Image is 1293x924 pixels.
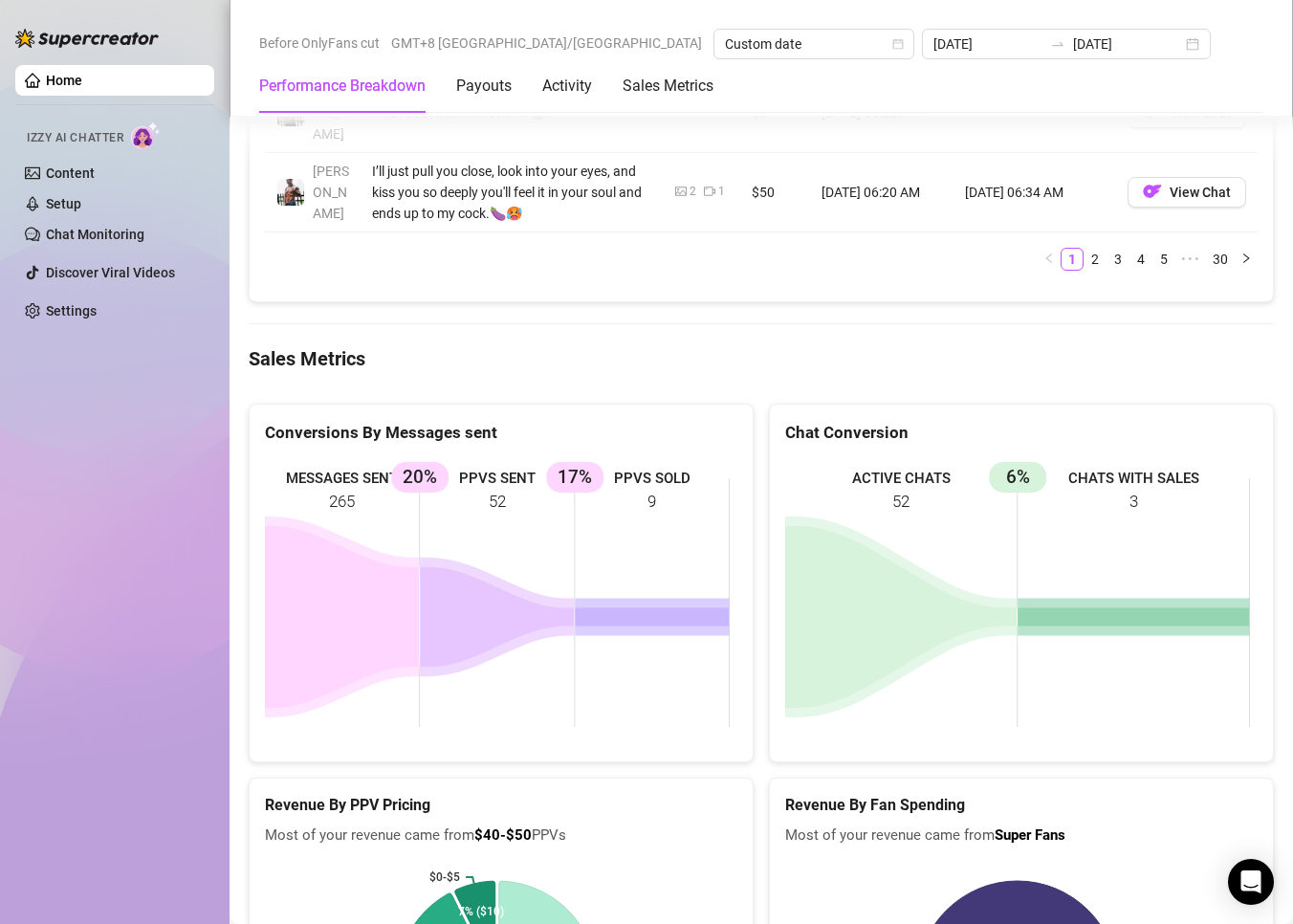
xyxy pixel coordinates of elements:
[259,29,380,57] span: Before OnlyFans cut
[265,794,737,817] h5: Revenue By PPV Pricing
[690,183,696,201] div: 2
[892,38,904,50] span: calendar
[1084,248,1107,271] li: 2
[623,75,713,98] div: Sales Metrics
[1228,859,1274,905] div: Open Intercom Messenger
[1061,248,1084,271] li: 1
[46,303,97,319] a: Settings
[313,164,349,221] span: [PERSON_NAME]
[313,84,349,142] span: [PERSON_NAME]
[1129,248,1152,271] li: 4
[1235,248,1258,271] button: right
[704,186,715,197] span: video-camera
[1038,248,1061,271] li: Previous Page
[542,75,592,98] div: Activity
[933,33,1042,55] input: Start date
[1073,33,1182,55] input: End date
[277,179,304,206] img: JUSTIN
[1143,182,1162,201] img: OF
[265,420,737,446] div: Conversions By Messages sent
[1175,248,1206,271] span: •••
[46,265,175,280] a: Discover Viral Videos
[1050,36,1065,52] span: swap-right
[1153,249,1174,270] a: 5
[46,73,82,88] a: Home
[995,826,1065,844] b: Super Fans
[1170,185,1231,200] span: View Chat
[1175,248,1206,271] li: Next 5 Pages
[1050,36,1065,52] span: to
[474,826,532,844] b: $40-$50
[46,227,144,242] a: Chat Monitoring
[785,825,1258,847] span: Most of your revenue came from
[1152,248,1175,271] li: 5
[1062,249,1083,270] a: 1
[1235,248,1258,271] li: Next Page
[15,29,159,48] img: logo-BBDzfeDw.svg
[1038,248,1061,271] button: left
[718,183,725,201] div: 1
[259,75,426,98] div: Performance Breakdown
[1128,188,1246,204] a: OFView Chat
[1128,177,1246,208] button: OFView Chat
[675,186,687,197] span: picture
[265,825,737,847] span: Most of your revenue came from PPVs
[740,153,810,232] td: $50
[810,153,953,232] td: [DATE] 06:20 AM
[1107,248,1129,271] li: 3
[131,121,161,149] img: AI Chatter
[249,345,1274,372] h4: Sales Metrics
[372,161,652,224] div: I’ll just pull you close, look into your eyes, and kiss you so deeply you'll feel it in your soul...
[1130,249,1151,270] a: 4
[46,196,81,211] a: Setup
[1085,249,1106,270] a: 2
[953,153,1116,232] td: [DATE] 06:34 AM
[725,30,903,58] span: Custom date
[785,794,1258,817] h5: Revenue By Fan Spending
[27,129,123,147] span: Izzy AI Chatter
[456,75,512,98] div: Payouts
[391,29,702,57] span: GMT+8 [GEOGRAPHIC_DATA]/[GEOGRAPHIC_DATA]
[1043,253,1055,264] span: left
[1128,109,1246,124] a: OFView Chat
[1207,249,1234,270] a: 30
[429,870,460,884] text: $0-$5
[46,165,95,181] a: Content
[1107,249,1129,270] a: 3
[1206,248,1235,271] li: 30
[785,420,1258,446] div: Chat Conversion
[1240,253,1252,264] span: right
